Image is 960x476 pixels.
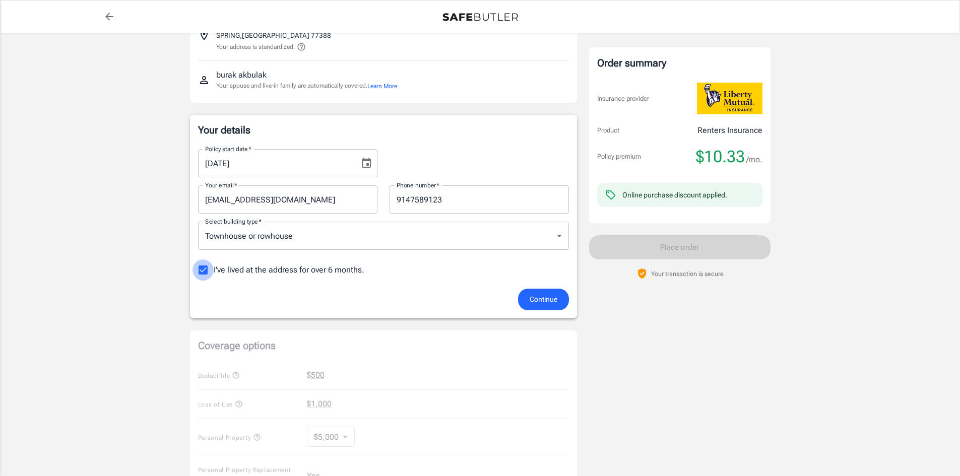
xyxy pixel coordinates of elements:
[198,123,569,137] p: Your details
[697,124,762,137] p: Renters Insurance
[442,13,518,21] img: Back to quotes
[597,125,619,135] p: Product
[367,82,397,91] button: Learn More
[651,269,724,279] p: Your transaction is secure
[397,181,439,189] label: Phone number
[198,74,210,86] svg: Insured person
[697,83,762,114] img: Liberty Mutual
[214,264,364,276] span: I've lived at the address for over 6 months.
[530,293,557,306] span: Continue
[518,289,569,310] button: Continue
[198,222,569,250] div: Townhouse or rowhouse
[216,81,397,91] p: Your spouse and live-in family are automatically covered.
[597,55,762,71] div: Order summary
[198,149,352,177] input: MM/DD/YYYY
[198,185,377,214] input: Enter email
[390,185,569,214] input: Enter number
[216,69,267,81] p: burak akbulak
[216,30,331,40] p: SPRING , [GEOGRAPHIC_DATA] 77388
[99,7,119,27] a: back to quotes
[205,181,237,189] label: Your email
[356,153,376,173] button: Choose date, selected date is Sep 5, 2025
[205,217,262,226] label: Select building type
[205,145,251,153] label: Policy start date
[198,29,210,41] svg: Insured address
[216,42,295,51] p: Your address is standardized.
[746,153,762,167] span: /mo.
[597,152,641,162] p: Policy premium
[696,147,745,167] span: $10.33
[622,190,727,200] div: Online purchase discount applied.
[597,94,649,104] p: Insurance provider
